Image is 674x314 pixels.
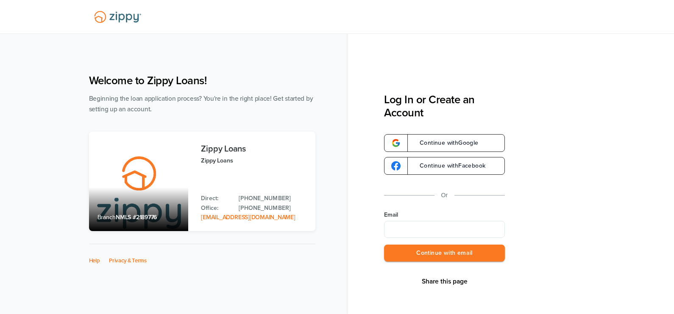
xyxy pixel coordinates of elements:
[441,190,448,201] p: Or
[384,245,505,262] button: Continue with email
[201,156,306,165] p: Zippy Loans
[89,74,315,87] h1: Welcome to Zippy Loans!
[411,163,485,169] span: Continue with Facebook
[239,204,306,213] a: Office Phone: 512-975-2947
[89,95,313,113] span: Beginning the loan application process? You're in the right place! Get started by setting up an a...
[419,277,470,286] button: Share This Page
[384,134,505,152] a: google-logoContinue withGoogle
[411,140,479,146] span: Continue with Google
[109,257,147,264] a: Privacy & Terms
[201,214,295,221] a: Email Address: zippyguide@zippymh.com
[384,157,505,175] a: google-logoContinue withFacebook
[384,93,505,119] h3: Log In or Create an Account
[201,144,306,154] h3: Zippy Loans
[201,194,230,203] p: Direct:
[391,161,401,171] img: google-logo
[116,214,157,221] span: NMLS #2189776
[239,194,306,203] a: Direct Phone: 512-975-2947
[89,7,146,27] img: Lender Logo
[201,204,230,213] p: Office:
[384,211,505,219] label: Email
[97,214,116,221] span: Branch
[391,138,401,148] img: google-logo
[384,221,505,238] input: Email Address
[89,257,100,264] a: Help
